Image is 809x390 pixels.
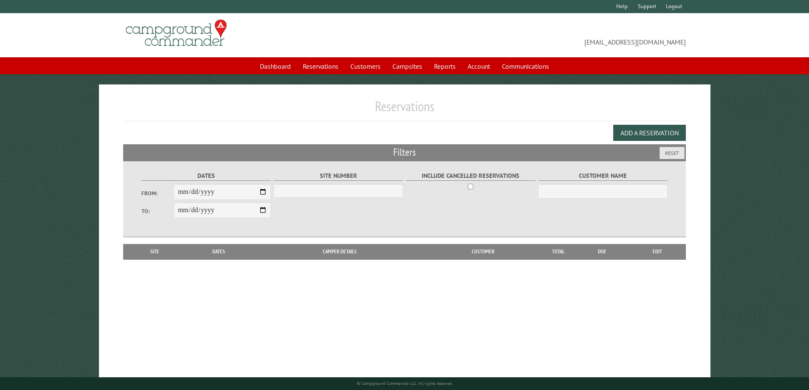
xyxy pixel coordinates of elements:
[541,244,575,259] th: Total
[429,58,461,74] a: Reports
[575,244,629,259] th: Due
[298,58,344,74] a: Reservations
[273,171,403,181] label: Site Number
[141,171,271,181] label: Dates
[183,244,255,259] th: Dates
[255,58,296,74] a: Dashboard
[345,58,386,74] a: Customers
[405,23,686,47] span: [EMAIL_ADDRESS][DOMAIN_NAME]
[613,125,686,141] button: Add a Reservation
[497,58,554,74] a: Communications
[141,189,174,197] label: From:
[123,144,686,160] h2: Filters
[424,244,541,259] th: Customer
[538,171,668,181] label: Customer Name
[629,244,686,259] th: Edit
[660,147,685,159] button: Reset
[127,244,183,259] th: Site
[357,381,453,386] small: © Campground Commander LLC. All rights reserved.
[462,58,495,74] a: Account
[255,244,424,259] th: Camper Details
[123,98,686,121] h1: Reservations
[387,58,427,74] a: Campsites
[141,207,174,215] label: To:
[123,17,229,50] img: Campground Commander
[406,171,536,181] label: Include Cancelled Reservations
